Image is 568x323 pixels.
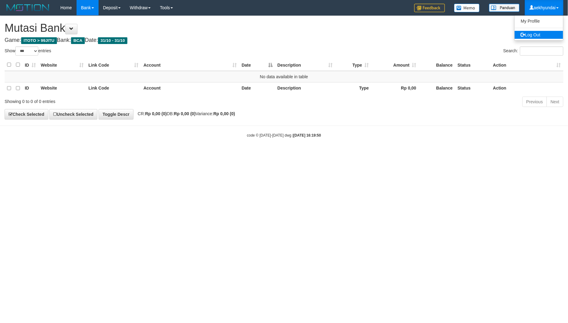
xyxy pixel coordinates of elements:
th: Type: activate to sort column ascending [335,59,371,71]
th: Description [275,82,335,94]
th: Link Code [86,82,141,94]
a: Toggle Descr [99,109,134,119]
label: Show entries [5,46,51,56]
h1: Mutasi Bank [5,22,563,34]
th: ID: activate to sort column ascending [22,59,38,71]
img: Feedback.jpg [414,4,445,12]
td: No data available in table [5,71,563,83]
th: Website: activate to sort column ascending [38,59,86,71]
label: Search: [503,46,563,56]
th: Account: activate to sort column ascending [141,59,239,71]
h4: Game: Bank: Date: [5,37,563,43]
strong: [DATE] 16:19:50 [293,133,321,138]
th: Type [335,82,371,94]
img: panduan.png [489,4,520,12]
img: MOTION_logo.png [5,3,51,12]
a: Previous [522,97,547,107]
th: Date [239,82,275,94]
th: Account [141,82,239,94]
th: Amount: activate to sort column ascending [371,59,419,71]
img: Button%20Memo.svg [454,4,480,12]
strong: Rp 0,00 (0) [213,111,235,116]
a: Uncheck Selected [49,109,97,119]
th: Action [491,82,563,94]
strong: Rp 0,00 (0) [145,111,167,116]
select: Showentries [15,46,38,56]
small: code © [DATE]-[DATE] dwg | [247,133,321,138]
a: Check Selected [5,109,48,119]
span: BCA [71,37,85,44]
span: ITOTO > 99JITU [21,37,57,44]
strong: Rp 0,00 (0) [174,111,196,116]
th: Description: activate to sort column ascending [275,59,335,71]
div: Showing 0 to 0 of 0 entries [5,96,232,105]
span: CR: DB: Variance: [135,111,235,116]
input: Search: [520,46,563,56]
th: Status [455,82,491,94]
th: Link Code: activate to sort column ascending [86,59,141,71]
th: Balance [419,82,455,94]
th: Balance [419,59,455,71]
th: Rp 0,00 [371,82,419,94]
a: Next [547,97,563,107]
a: My Profile [515,17,563,25]
th: Date: activate to sort column descending [239,59,275,71]
th: Action: activate to sort column ascending [491,59,563,71]
th: ID [22,82,38,94]
a: Log Out [515,31,563,39]
span: 31/10 - 31/10 [98,37,127,44]
th: Website [38,82,86,94]
th: Status [455,59,491,71]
